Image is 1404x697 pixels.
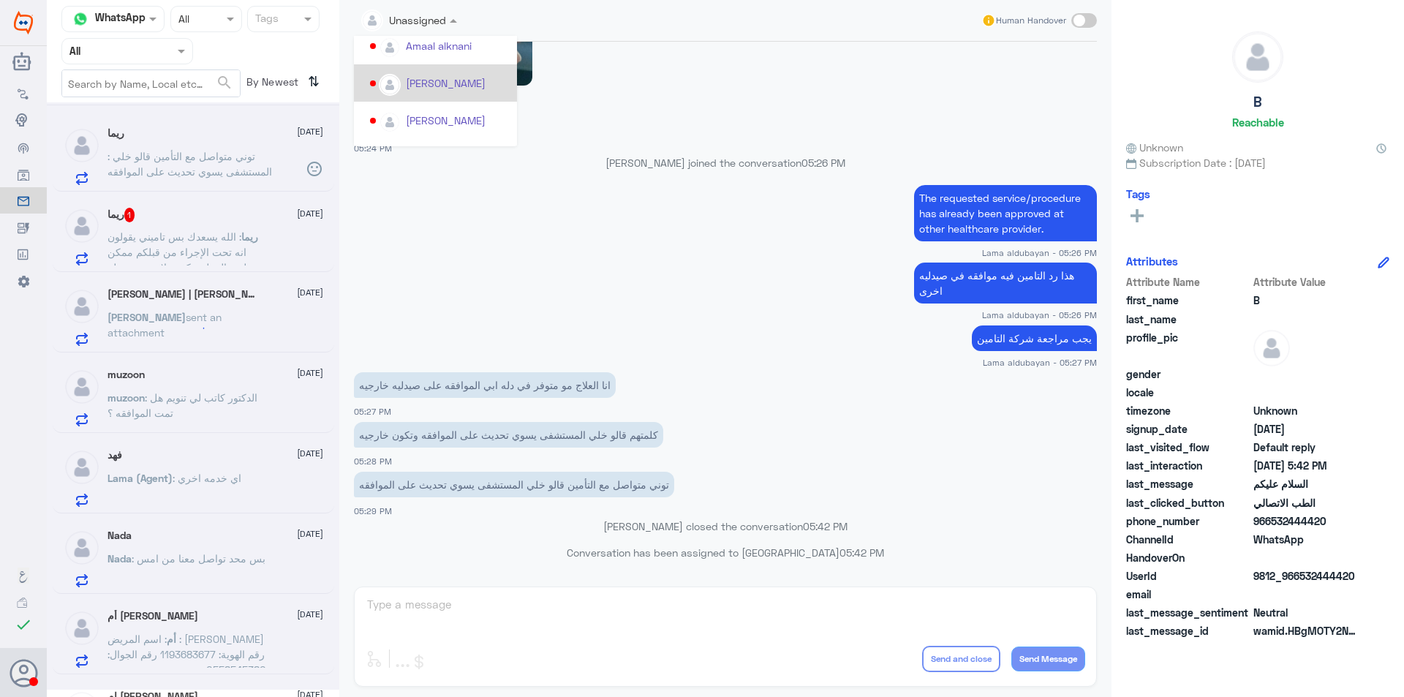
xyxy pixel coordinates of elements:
[1126,476,1250,491] span: last_message
[15,616,32,633] i: check
[914,263,1097,304] p: 14/8/2025, 5:26 PM
[1253,440,1359,455] span: Default reply
[69,8,91,30] img: whatsapp.png
[922,646,1000,672] button: Send and close
[354,155,1097,170] p: [PERSON_NAME] joined the conversation
[1253,293,1359,308] span: B
[1253,94,1262,110] h5: B
[1126,274,1250,290] span: Attribute Name
[1253,366,1359,382] span: null
[1253,623,1359,638] span: wamid.HBgMOTY2NTMyNDQ0NDIwFQIAEhgUM0FEMjM4RDlEQ0MxMzZEODFEOTkA
[354,407,391,416] span: 05:27 PM
[1253,605,1359,620] span: 0
[1126,187,1150,200] h6: Tags
[354,519,1097,534] p: [PERSON_NAME] closed the conversation
[1232,116,1284,129] h6: Reachable
[1253,421,1359,437] span: 2024-10-21T09:35:36.222Z
[1253,532,1359,547] span: 2
[839,546,884,559] span: 05:42 PM
[1126,140,1183,155] span: Unknown
[380,75,399,94] img: defaultAdmin.png
[406,113,486,128] div: [PERSON_NAME]
[1253,330,1290,366] img: defaultAdmin.png
[1126,403,1250,418] span: timezone
[803,520,848,532] span: 05:42 PM
[1253,587,1359,602] span: null
[1253,403,1359,418] span: Unknown
[1126,155,1389,170] span: Subscription Date : [DATE]
[354,456,392,466] span: 05:28 PM
[1253,274,1359,290] span: Attribute Value
[406,38,472,53] div: Amaal alknani
[354,545,1097,560] p: Conversation has been assigned to [GEOGRAPHIC_DATA]
[1126,458,1250,473] span: last_interaction
[241,69,302,99] span: By Newest
[1126,440,1250,455] span: last_visited_flow
[1126,293,1250,308] span: first_name
[1126,421,1250,437] span: signup_date
[216,71,233,95] button: search
[1126,385,1250,400] span: locale
[1253,385,1359,400] span: null
[1253,513,1359,529] span: 966532444420
[354,472,674,497] p: 14/8/2025, 5:29 PM
[1233,32,1283,82] img: defaultAdmin.png
[354,422,663,448] p: 14/8/2025, 5:28 PM
[1126,623,1250,638] span: last_message_id
[983,356,1097,369] span: Lama aldubayan - 05:27 PM
[380,38,399,57] img: defaultAdmin.png
[1126,366,1250,382] span: gender
[972,325,1097,351] p: 14/8/2025, 5:27 PM
[354,372,616,398] p: 14/8/2025, 5:27 PM
[1253,476,1359,491] span: السلام عليكم
[1253,550,1359,565] span: null
[10,659,37,687] button: Avatar
[982,309,1097,321] span: Lama aldubayan - 05:26 PM
[253,10,279,29] div: Tags
[1126,605,1250,620] span: last_message_sentiment
[801,157,845,169] span: 05:26 PM
[1126,495,1250,510] span: last_clicked_button
[1253,495,1359,510] span: الطب الاتصالي
[14,11,33,34] img: Widebot Logo
[1253,568,1359,584] span: 9812_966532444420
[1126,550,1250,565] span: HandoverOn
[1126,532,1250,547] span: ChannelId
[216,74,233,91] span: search
[1126,568,1250,584] span: UserId
[380,113,399,132] img: defaultAdmin.png
[354,143,392,153] span: 05:24 PM
[406,75,486,91] div: [PERSON_NAME]
[354,506,392,516] span: 05:29 PM
[982,246,1097,259] span: Lama aldubayan - 05:26 PM
[181,315,206,341] div: loading...
[1126,513,1250,529] span: phone_number
[62,70,240,97] input: Search by Name, Local etc…
[914,185,1097,241] p: 14/8/2025, 5:26 PM
[996,14,1066,27] span: Human Handover
[1253,458,1359,473] span: 2025-08-14T14:42:06.209Z
[1011,647,1085,671] button: Send Message
[1126,312,1250,327] span: last_name
[1126,587,1250,602] span: email
[1126,255,1178,268] h6: Attributes
[1126,330,1250,363] span: profile_pic
[308,69,320,94] i: ⇅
